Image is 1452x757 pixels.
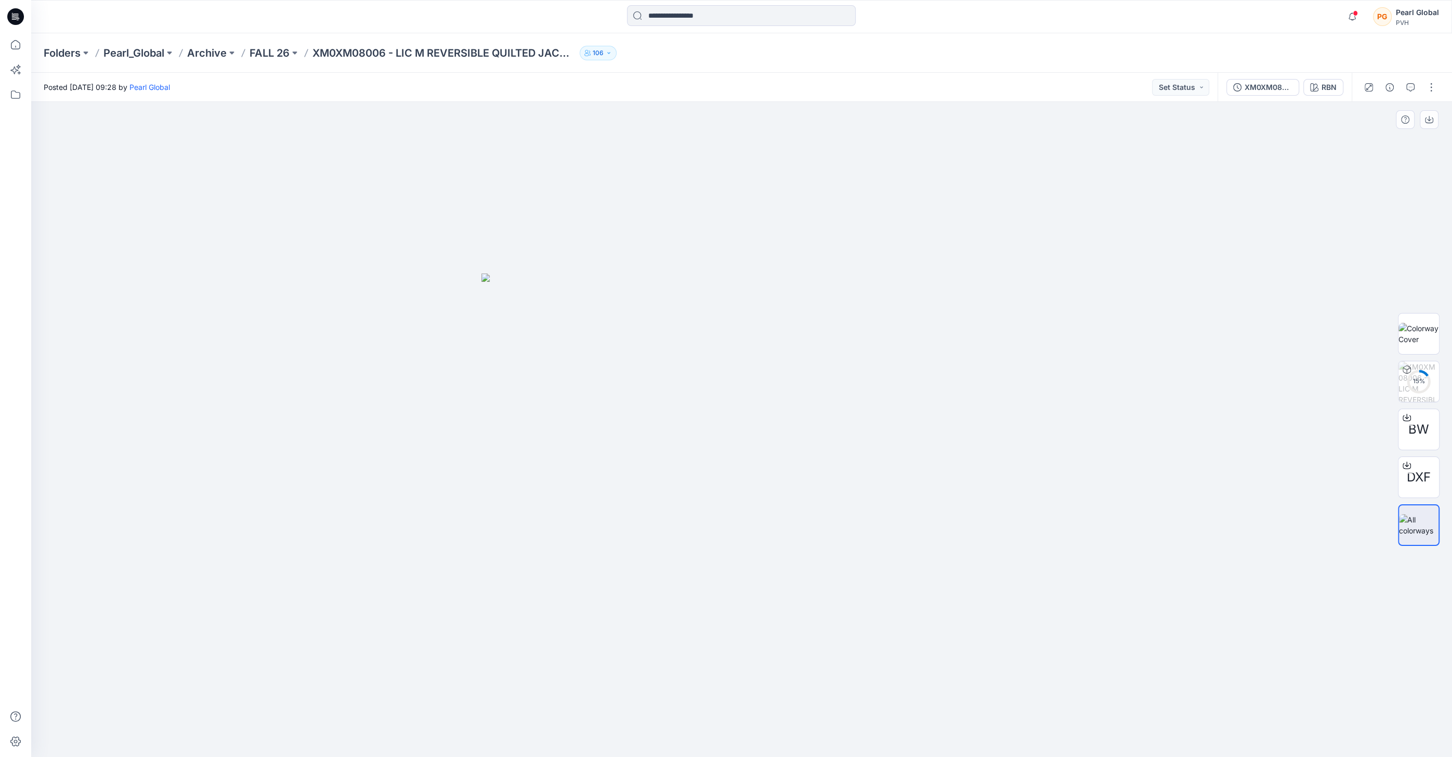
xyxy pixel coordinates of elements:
[1373,7,1392,26] div: PG
[1322,82,1337,93] div: RBN
[103,46,164,60] a: Pearl_Global
[1245,82,1292,93] div: XM0XM08006 - LIC M REVERSIBLE QUILTED JACKET - PROTO - V01
[44,82,170,93] span: Posted [DATE] 09:28 by
[1398,361,1439,402] img: XM0XM08006 - LIC M REVERSIBLE QUILTED JACKET - PROTO - V01 RBN
[593,47,604,59] p: 106
[1396,6,1439,19] div: Pearl Global
[250,46,290,60] a: FALL 26
[1396,19,1439,27] div: PVH
[580,46,617,60] button: 106
[1406,377,1431,386] div: 15 %
[1399,514,1438,536] img: All colorways
[187,46,227,60] a: Archive
[1408,420,1429,439] span: BW
[44,46,81,60] a: Folders
[1407,468,1431,487] span: DXF
[481,273,1001,757] img: eyJhbGciOiJIUzI1NiIsImtpZCI6IjAiLCJzbHQiOiJzZXMiLCJ0eXAiOiJKV1QifQ.eyJkYXRhIjp7InR5cGUiOiJzdG9yYW...
[1226,79,1299,96] button: XM0XM08006 - LIC M REVERSIBLE QUILTED JACKET - PROTO - V01
[129,83,170,92] a: Pearl Global
[1303,79,1343,96] button: RBN
[312,46,575,60] p: XM0XM08006 - LIC M REVERSIBLE QUILTED JACKET - PROTO - V01
[1398,323,1439,345] img: Colorway Cover
[1381,79,1398,96] button: Details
